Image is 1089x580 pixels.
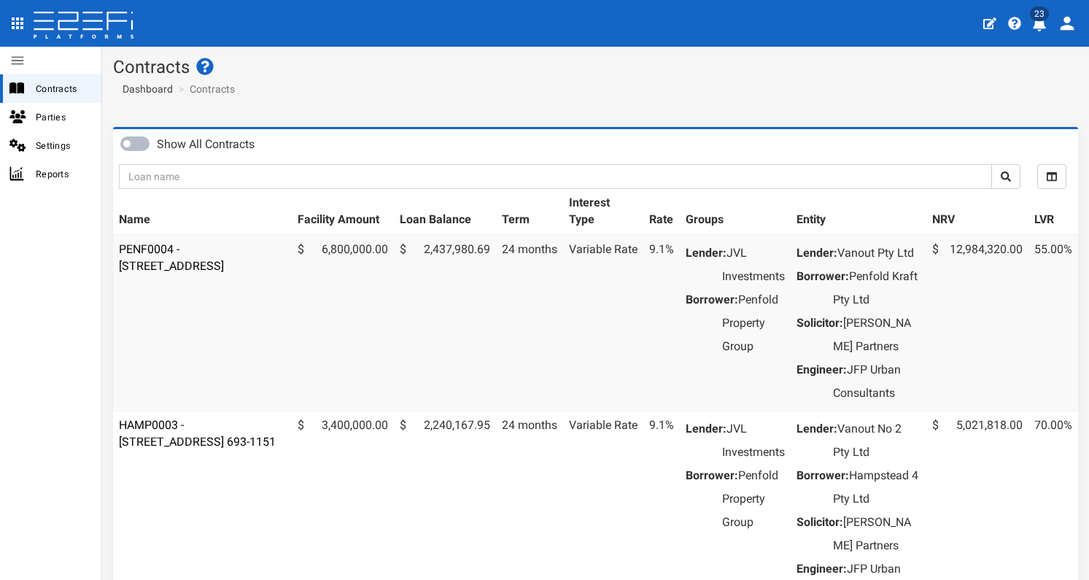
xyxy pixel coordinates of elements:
[36,137,90,154] span: Settings
[833,265,921,312] dd: Penfold Kraft Pty Ltd
[117,82,173,96] a: Dashboard
[113,189,292,235] th: Name
[797,241,837,265] dt: Lender:
[833,358,921,405] dd: JFP Urban Consultants
[119,164,992,189] input: Loan name
[686,464,738,487] dt: Borrower:
[833,241,921,265] dd: Vanout Pty Ltd
[113,58,1078,77] h1: Contracts
[833,312,921,358] dd: [PERSON_NAME] Partners
[797,464,849,487] dt: Borrower:
[686,241,726,265] dt: Lender:
[175,82,235,96] li: Contracts
[797,511,843,534] dt: Solicitor:
[833,511,921,557] dd: [PERSON_NAME] Partners
[686,417,726,441] dt: Lender:
[119,242,224,273] a: PENF0004 - [STREET_ADDRESS]
[643,189,680,235] th: Rate
[680,189,791,235] th: Groups
[1028,189,1078,235] th: LVR
[797,417,837,441] dt: Lender:
[394,189,496,235] th: Loan Balance
[157,136,255,153] label: Show All Contracts
[791,189,926,235] th: Entity
[117,83,173,95] span: Dashboard
[119,418,276,449] a: HAMP0003 - [STREET_ADDRESS] 693-1151
[797,312,843,335] dt: Solicitor:
[643,235,680,411] td: 9.1%
[1028,235,1078,411] td: 55.00%
[722,417,785,464] dd: JVL Investments
[833,417,921,464] dd: Vanout No 2 Pty Ltd
[833,464,921,511] dd: Hampstead 4 Pty Ltd
[36,166,90,182] span: Reports
[394,235,496,411] td: 2,437,980.69
[686,288,738,312] dt: Borrower:
[292,235,394,411] td: 6,800,000.00
[36,80,90,97] span: Contracts
[292,189,394,235] th: Facility Amount
[926,235,1028,411] td: 12,984,320.00
[36,109,90,125] span: Parties
[563,189,643,235] th: Interest Type
[722,241,785,288] dd: JVL Investments
[797,358,847,382] dt: Engineer:
[926,189,1028,235] th: NRV
[722,288,785,358] dd: Penfold Property Group
[496,189,563,235] th: Term
[563,235,643,411] td: Variable Rate
[722,464,785,534] dd: Penfold Property Group
[496,235,563,411] td: 24 months
[797,265,849,288] dt: Borrower:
